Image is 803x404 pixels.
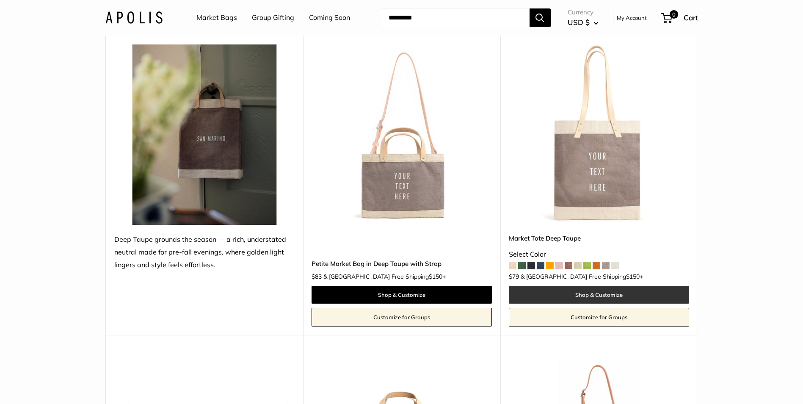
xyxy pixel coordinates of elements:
img: Petite Market Bag in Deep Taupe with Strap [312,44,492,225]
a: Petite Market Bag in Deep Taupe with StrapPetite Market Bag in Deep Taupe with Strap [312,44,492,225]
span: 0 [669,10,678,19]
a: Customize for Groups [509,308,689,327]
span: Cart [684,13,698,22]
span: $150 [626,273,640,280]
a: My Account [617,13,647,23]
a: Market Tote Deep Taupe [509,233,689,243]
span: $79 [509,273,519,280]
div: Select Color [509,248,689,261]
span: USD $ [568,18,590,27]
button: Search [530,8,551,27]
a: Customize for Groups [312,308,492,327]
input: Search... [382,8,530,27]
span: & [GEOGRAPHIC_DATA] Free Shipping + [521,274,643,279]
a: Shop & Customize [312,286,492,304]
a: Shop & Customize [509,286,689,304]
a: Market Tote Deep TaupeMarket Tote Deep Taupe [509,44,689,225]
a: Coming Soon [309,11,350,24]
a: Group Gifting [252,11,294,24]
button: USD $ [568,16,599,29]
img: Market Tote Deep Taupe [509,44,689,225]
img: Apolis [105,11,163,24]
span: $150 [429,273,442,280]
a: 0 Cart [662,11,698,25]
div: Deep Taupe grounds the season — a rich, understated neutral made for pre-fall evenings, where gol... [114,233,295,271]
img: Deep Taupe grounds the season — a rich, understated neutral made for pre-fall evenings, where gol... [114,44,295,225]
a: Market Bags [196,11,237,24]
span: $83 [312,273,322,280]
a: Petite Market Bag in Deep Taupe with Strap [312,259,492,268]
span: Currency [568,6,599,18]
span: & [GEOGRAPHIC_DATA] Free Shipping + [323,274,446,279]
